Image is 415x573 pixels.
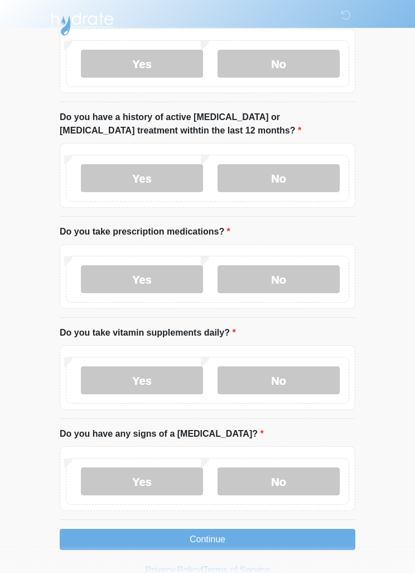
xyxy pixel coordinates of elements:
label: No [218,467,340,495]
label: No [218,265,340,293]
label: Do you have a history of active [MEDICAL_DATA] or [MEDICAL_DATA] treatment withtin the last 12 mo... [60,111,355,137]
label: Yes [81,366,203,394]
label: Do you have any signs of a [MEDICAL_DATA]? [60,427,264,441]
label: Yes [81,467,203,495]
img: Hydrate IV Bar - Chandler Logo [49,8,115,36]
label: No [218,366,340,394]
label: No [218,50,340,78]
label: Yes [81,164,203,192]
label: No [218,164,340,192]
label: Do you take prescription medications? [60,225,230,238]
button: Continue [60,529,355,550]
label: Yes [81,265,203,293]
label: Do you take vitamin supplements daily? [60,326,236,340]
label: Yes [81,50,203,78]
